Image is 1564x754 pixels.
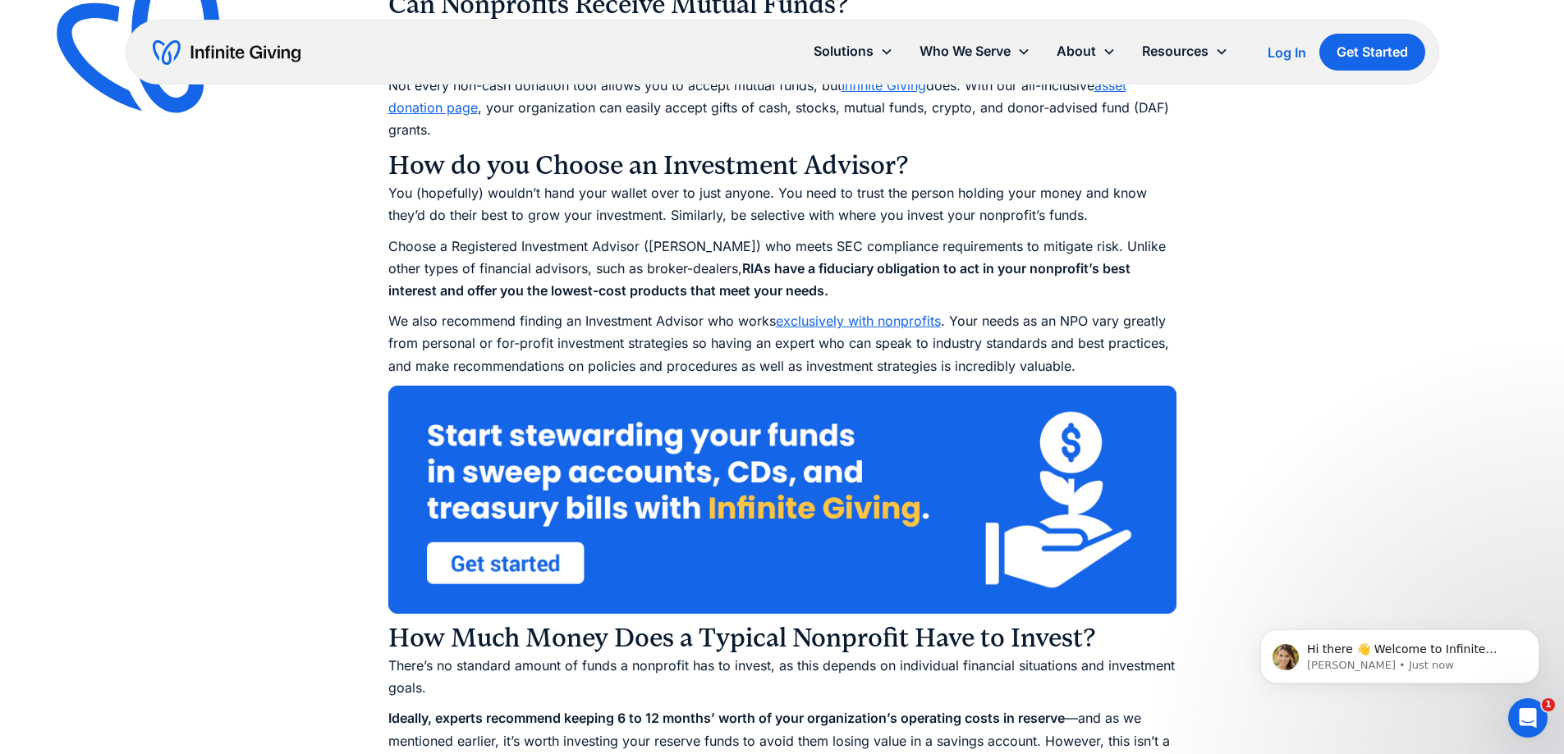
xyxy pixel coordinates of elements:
[388,235,1176,303] p: Choose a Registered Investment Advisor ([PERSON_NAME]) who meets SEC compliance requirements to m...
[1542,698,1555,711] span: 1
[920,40,1011,62] div: Who We Serve
[776,313,941,329] a: exclusively with nonprofits
[388,182,1176,226] p: You (hopefully) wouldn’t hand your wallet over to just anyone. You need to trust the person holdi...
[1043,34,1129,69] div: About
[388,386,1176,614] img: Start stewarding your funds in sweep accounts, CDs, and treasury bills with Infinite Giving. Clic...
[1236,595,1564,710] iframe: Intercom notifications message
[906,34,1043,69] div: Who We Serve
[388,260,1131,299] strong: RIAs have a fiduciary obligation to act in your nonprofit’s best interest and offer you the lowes...
[1142,40,1209,62] div: Resources
[388,75,1176,142] p: Not every non-cash donation tool allows you to accept mutual funds, but does. With our all-inclus...
[388,149,1176,182] h3: How do you Choose an Investment Advisor?
[388,77,1126,116] a: asset donation page
[388,710,1065,726] strong: Ideally, experts recommend keeping 6 to 12 months’ worth of your organization’s operating costs i...
[1508,698,1548,738] iframe: Intercom live chat
[800,34,906,69] div: Solutions
[153,39,300,66] a: home
[842,77,926,94] a: Infinite Giving
[814,40,874,62] div: Solutions
[388,310,1176,377] p: We also recommend finding an Investment Advisor who works . Your needs as an NPO vary greatly fro...
[1319,34,1425,71] a: Get Started
[1268,43,1306,62] a: Log In
[1057,40,1096,62] div: About
[1268,46,1306,59] div: Log In
[388,622,1176,655] h3: How Much Money Does a Typical Nonprofit Have to Invest?
[1129,34,1241,69] div: Resources
[388,655,1176,699] p: There’s no standard amount of funds a nonprofit has to invest, as this depends on individual fina...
